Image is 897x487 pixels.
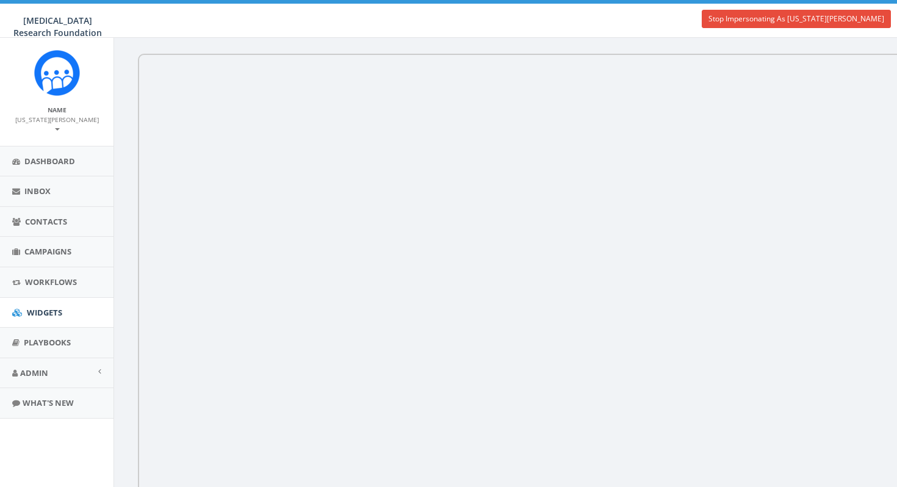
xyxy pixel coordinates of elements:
[15,114,99,134] a: [US_STATE][PERSON_NAME]
[25,216,67,227] span: Contacts
[34,50,80,96] img: Rally_Corp_Icon.png
[24,246,71,257] span: Campaigns
[25,276,77,287] span: Workflows
[13,15,102,38] span: [MEDICAL_DATA] Research Foundation
[15,115,99,134] small: [US_STATE][PERSON_NAME]
[23,397,74,408] span: What's New
[20,367,48,378] span: Admin
[24,156,75,167] span: Dashboard
[27,307,62,318] span: Widgets
[48,106,67,114] small: Name
[702,10,891,28] a: Stop Impersonating As [US_STATE][PERSON_NAME]
[24,186,51,197] span: Inbox
[24,337,71,348] span: Playbooks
